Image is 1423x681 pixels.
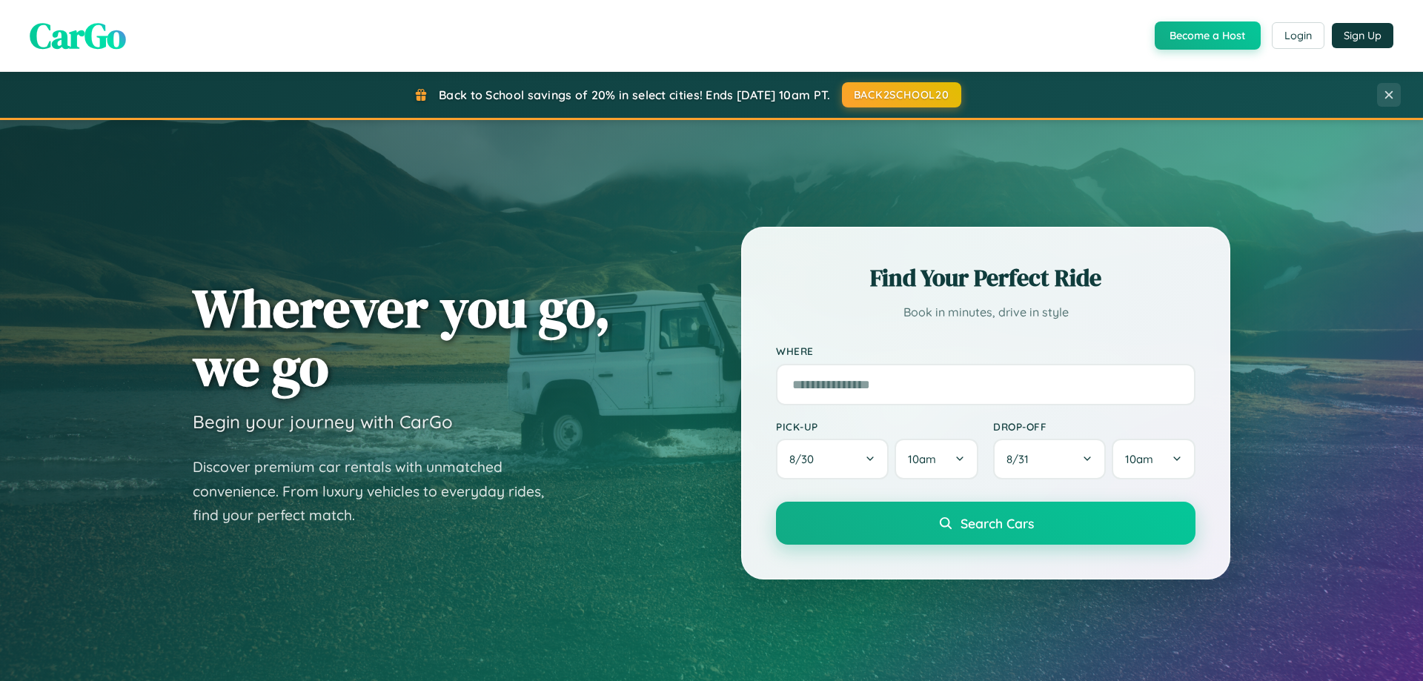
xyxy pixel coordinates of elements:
label: Where [776,345,1195,358]
span: 10am [1125,452,1153,466]
button: Become a Host [1155,21,1261,50]
button: 10am [895,439,978,479]
p: Book in minutes, drive in style [776,302,1195,323]
span: CarGo [30,11,126,60]
h2: Find Your Perfect Ride [776,262,1195,294]
span: 8 / 31 [1006,452,1036,466]
button: Sign Up [1332,23,1393,48]
span: Back to School savings of 20% in select cities! Ends [DATE] 10am PT. [439,87,830,102]
span: 8 / 30 [789,452,821,466]
button: 8/31 [993,439,1106,479]
span: 10am [908,452,936,466]
h3: Begin your journey with CarGo [193,411,453,433]
span: Search Cars [961,515,1034,531]
p: Discover premium car rentals with unmatched convenience. From luxury vehicles to everyday rides, ... [193,455,563,528]
button: 8/30 [776,439,889,479]
button: Login [1272,22,1324,49]
button: BACK2SCHOOL20 [842,82,961,107]
h1: Wherever you go, we go [193,279,611,396]
label: Pick-up [776,420,978,433]
button: Search Cars [776,502,1195,545]
button: 10am [1112,439,1195,479]
label: Drop-off [993,420,1195,433]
